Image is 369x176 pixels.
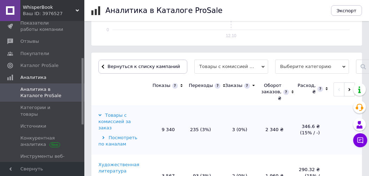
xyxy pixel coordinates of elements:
span: Вернуться к списку кампаний [108,64,180,69]
span: Инструменты веб-аналитики [20,153,65,166]
div: Оборот заказов, ₴ [261,82,281,102]
span: WhisperBook [23,4,76,11]
span: Категории и товары [20,104,65,117]
div: Расход, ₴ [298,82,316,95]
span: Показатели работы компании [20,20,65,33]
span: Конкурентная аналитика [20,135,65,148]
button: Экспорт [331,5,362,16]
span: Отзывы [20,38,39,45]
div: Художественная литература [98,162,144,174]
td: 346.6 ₴ (15% / -) [291,105,327,155]
text: 0 [106,27,109,32]
div: Заказы [225,82,242,89]
td: 9 340 [145,105,182,155]
td: 3 (0%) [218,105,254,155]
span: Товары с комиссией за заказ [194,60,268,74]
span: Покупатели [20,50,49,57]
span: Источники [20,123,46,129]
td: 235 (3%) [182,105,218,155]
td: 2 340 ₴ [254,105,291,155]
span: Аналитика в Каталоге ProSale [20,86,65,99]
h1: Аналитика в Каталоге ProSale [105,6,222,15]
button: Вернуться к списку кампаний [98,60,187,74]
div: Посмотреть по каналам [98,135,144,147]
span: Экспорт [337,8,356,13]
div: Показы [153,82,170,89]
div: Ваш ID: 3976527 [23,11,84,17]
span: Выберите категорию [275,60,349,74]
text: 12.10 [226,33,236,38]
div: Товары с комиссией за заказ [98,112,144,131]
button: Чат с покупателем [353,133,367,147]
span: Аналитика [20,74,46,81]
div: Переходы [189,82,213,89]
span: Каталог ProSale [20,62,58,69]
